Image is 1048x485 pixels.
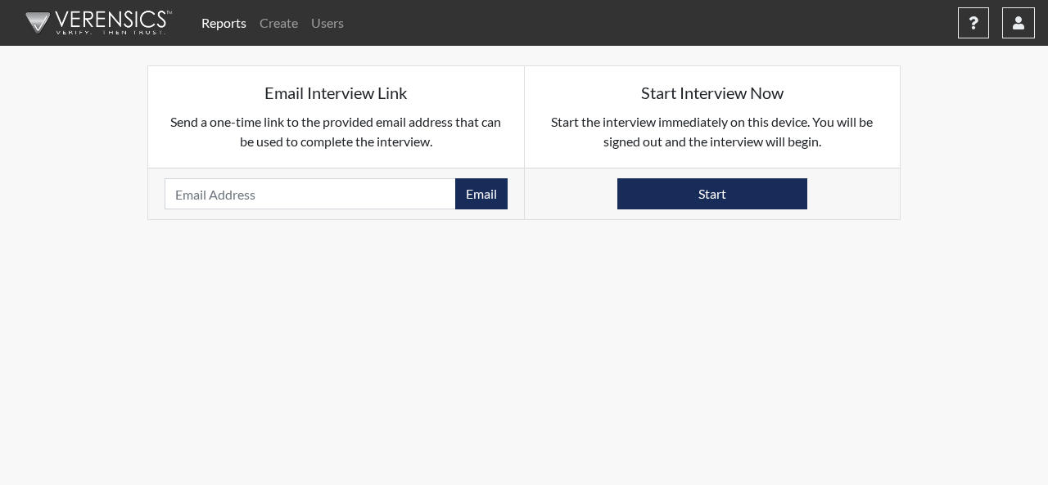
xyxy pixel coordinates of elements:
[165,83,508,102] h5: Email Interview Link
[305,7,350,39] a: Users
[455,178,508,209] button: Email
[541,83,884,102] h5: Start Interview Now
[165,112,508,151] p: Send a one-time link to the provided email address that can be used to complete the interview.
[165,178,456,209] input: Email Address
[617,178,807,209] button: Start
[253,7,305,39] a: Create
[541,112,884,151] p: Start the interview immediately on this device. You will be signed out and the interview will begin.
[195,7,253,39] a: Reports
